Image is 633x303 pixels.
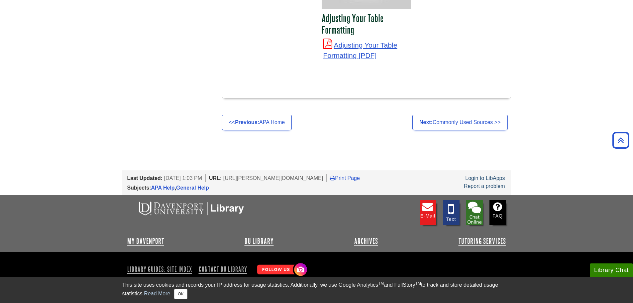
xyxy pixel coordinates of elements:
[464,183,505,189] a: Report a problem
[151,185,209,191] span: ,
[610,136,631,145] a: Back to Top
[127,237,164,245] a: My Davenport
[127,185,151,191] span: Subjects:
[196,263,250,275] a: Contact DU Library
[420,200,436,225] a: E-mail
[127,263,195,275] a: Library Guides: Site Index
[254,260,309,279] img: Follow Us! Instagram
[459,237,506,245] a: Tutoring Services
[378,281,384,286] sup: TM
[330,175,360,181] a: Print Page
[415,281,421,286] sup: TM
[127,175,163,181] span: Last Updated:
[122,281,511,299] div: This site uses cookies and records your IP address for usage statistics. Additionally, we use Goo...
[151,185,175,191] a: APA Help
[245,237,274,245] a: DU Library
[174,289,187,299] button: Close
[330,175,335,181] i: Print Page
[466,200,483,225] img: Library Chat
[489,200,506,225] a: FAQ
[590,263,633,277] button: Library Chat
[443,200,460,225] a: Text
[127,200,254,216] img: DU Libraries
[164,175,202,181] span: [DATE] 1:03 PM
[235,119,259,125] strong: Previous:
[354,237,378,245] a: Archives
[323,41,397,60] a: Adjusting Your Table Formatting
[209,175,222,181] span: URL:
[466,200,483,225] li: Chat with Library
[465,175,505,181] a: Login to LibApps
[144,291,170,296] a: Read More
[176,185,209,191] a: General Help
[419,119,433,125] strong: Next:
[322,12,411,36] h3: Adjusting Your Table Formatting
[223,175,323,181] span: [URL][PERSON_NAME][DOMAIN_NAME]
[412,115,508,130] a: Next:Commonly Used Sources >>
[222,115,292,130] a: <<Previous:APA Home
